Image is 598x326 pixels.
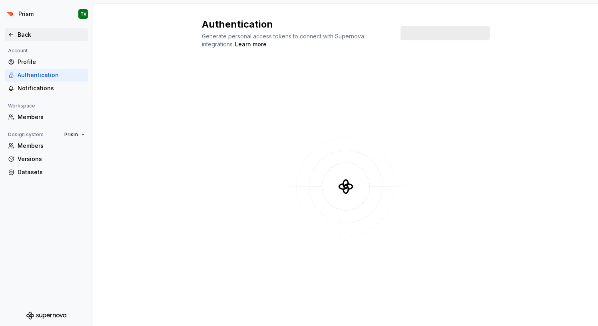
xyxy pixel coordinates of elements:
[18,142,85,150] div: Members
[18,113,85,121] div: Members
[18,168,85,176] div: Datasets
[5,56,88,68] a: Profile
[5,166,88,179] a: Datasets
[18,58,85,66] div: Profile
[5,46,31,56] div: Account
[18,31,85,39] div: Back
[2,5,91,23] button: PrismTV
[5,130,47,139] div: Design system
[18,71,85,79] div: Authentication
[5,139,88,152] a: Members
[234,42,268,48] span: .
[5,28,88,41] a: Back
[202,18,391,31] h2: Authentication
[18,155,85,163] div: Versions
[18,84,85,92] div: Notifications
[64,131,78,138] span: Prism
[5,69,88,81] a: Authentication
[26,312,66,320] svg: Supernova Logo
[6,9,15,19] img: bd52d190-91a7-4889-9e90-eccda45865b1.png
[235,40,267,48] a: Learn more
[5,153,88,165] a: Versions
[5,111,88,123] a: Members
[18,10,34,18] div: Prism
[202,33,366,48] span: Generate personal access tokens to connect with Supernova integrations.
[80,11,86,17] div: TV
[5,82,88,95] a: Notifications
[5,101,38,111] div: Workspace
